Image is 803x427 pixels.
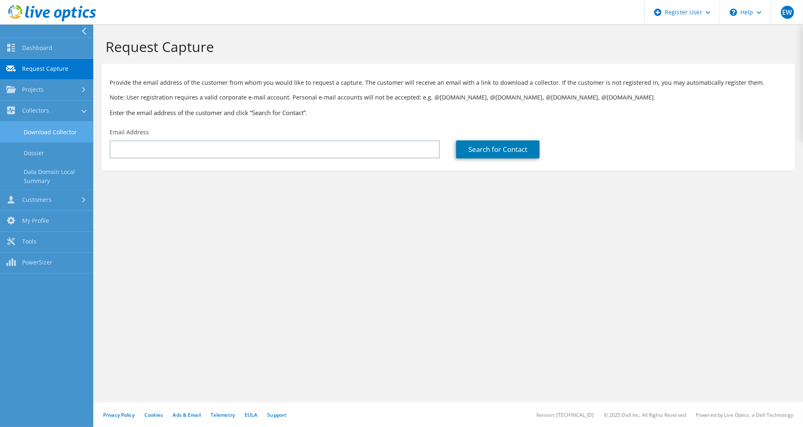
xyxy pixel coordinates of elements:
[110,128,149,136] label: Email Address
[106,38,787,55] h1: Request Capture
[110,108,787,117] h3: Enter the email address of the customer and click “Search for Contact”.
[781,6,794,19] span: EW
[696,411,793,418] li: Powered by Live Optics, a Dell Technology
[267,411,286,418] a: Support
[604,411,686,418] li: © 2025 Dell Inc. All Rights Reserved
[456,140,540,158] a: Search for Contact
[110,93,787,102] p: Note: User registration requires a valid corporate e-mail account. Personal e-mail accounts will ...
[144,411,163,418] a: Cookies
[173,411,201,418] a: Ads & Email
[211,411,235,418] a: Telemetry
[245,411,257,418] a: EULA
[730,9,737,16] svg: \n
[536,411,594,418] li: Version: [TECHNICAL_ID]
[110,78,787,87] p: Provide the email address of the customer from whom you would like to request a capture. The cust...
[103,411,135,418] a: Privacy Policy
